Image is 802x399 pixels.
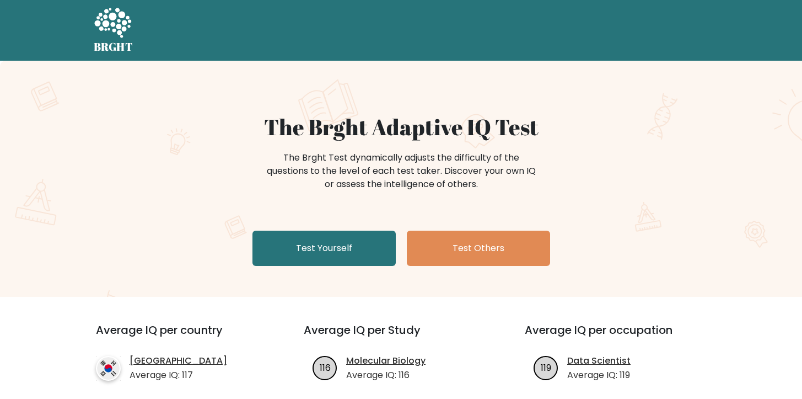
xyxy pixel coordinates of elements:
h3: Average IQ per occupation [525,323,719,350]
h5: BRGHT [94,40,133,54]
h3: Average IQ per country [96,323,264,350]
p: Average IQ: 117 [130,369,227,382]
h1: The Brght Adaptive IQ Test [132,114,670,140]
div: The Brght Test dynamically adjusts the difficulty of the questions to the level of each test take... [263,151,539,191]
text: 119 [541,361,551,374]
text: 116 [320,361,331,374]
h3: Average IQ per Study [304,323,498,350]
a: Data Scientist [567,354,631,368]
p: Average IQ: 119 [567,369,631,382]
a: Test Yourself [252,231,396,266]
a: [GEOGRAPHIC_DATA] [130,354,227,368]
a: Test Others [407,231,550,266]
p: Average IQ: 116 [346,369,426,382]
a: BRGHT [94,4,133,56]
img: country [96,356,121,381]
a: Molecular Biology [346,354,426,368]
